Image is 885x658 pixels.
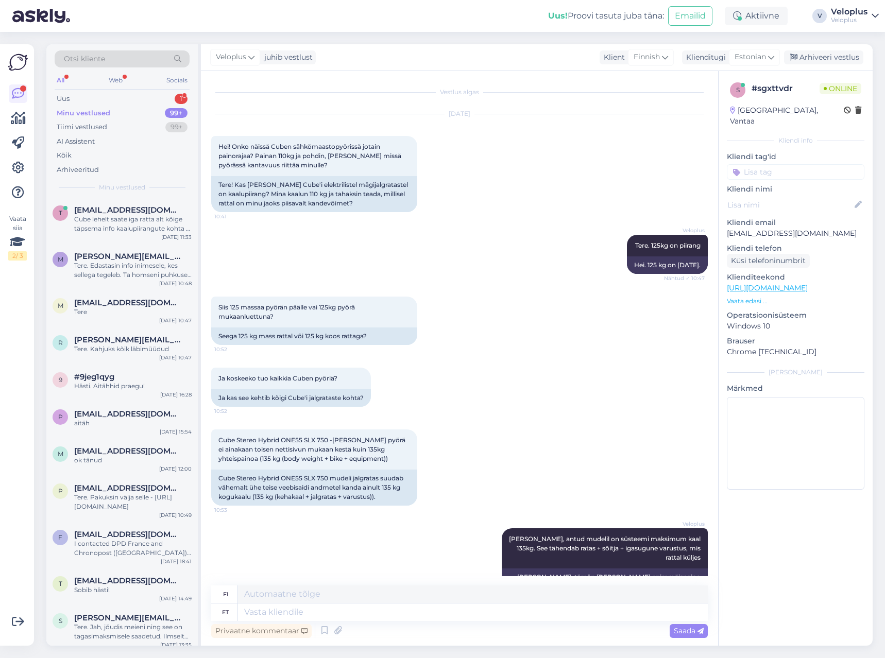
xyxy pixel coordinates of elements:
div: [DATE] 10:48 [159,280,192,287]
div: [DATE] 10:47 [159,317,192,324]
span: f [58,533,62,541]
div: Minu vestlused [57,108,110,118]
input: Lisa tag [727,164,864,180]
div: Sobib hästi! [74,585,192,595]
div: 1 [175,94,188,104]
span: prihhan@gmail.com [74,483,181,493]
div: Ja kas see kehtib kõigi Cube'i jalgrataste kohta? [211,389,371,407]
span: Ja koskeeko tuo kaikkia Cuben pyöriä? [218,374,337,382]
div: Web [107,74,125,87]
p: Märkmed [727,383,864,394]
div: # sgxttvdr [752,82,820,95]
div: Uus [57,94,70,104]
span: s [736,86,740,94]
div: ok tänud [74,456,192,465]
div: Veloplus [831,8,867,16]
span: slavik.zh@inbox.ru [74,613,181,622]
div: [DATE] [211,109,708,118]
div: Veloplus [831,16,867,24]
span: Veloplus [216,51,246,63]
div: juhib vestlust [260,52,313,63]
span: 9 [59,376,62,384]
span: #9jeg1qyg [74,372,114,382]
p: Vaata edasi ... [727,297,864,306]
div: Socials [164,74,190,87]
span: m [58,255,63,263]
p: Kliendi nimi [727,184,864,195]
div: Klienditugi [682,52,726,63]
span: Saada [674,626,704,635]
p: Kliendi telefon [727,243,864,254]
p: Klienditeekond [727,272,864,283]
div: [DATE] 10:47 [159,354,192,361]
div: [PERSON_NAME] [727,368,864,377]
span: m [58,450,63,458]
div: Vaata siia [8,214,27,261]
b: Uus! [548,11,568,21]
div: [DATE] 11:33 [161,233,192,241]
span: Nähtud ✓ 10:47 [664,274,705,282]
div: [DATE] 12:00 [159,465,192,473]
span: Veloplus [666,227,705,234]
div: [DATE] 18:41 [161,558,192,565]
span: 10:41 [214,213,253,220]
div: 99+ [165,122,188,132]
span: marko.kannonmaa@pp.inet.fi [74,252,181,261]
div: Arhiveeritud [57,165,99,175]
span: teemu.peltomaki@gmail.com [74,205,181,215]
div: Kliendi info [727,136,864,145]
div: Cube Stereo Hybrid ONE55 SLX 750 mudeli jalgratas suudab vähemalt ühe teise veebisaidi andmetel k... [211,470,417,506]
span: p [58,413,63,421]
p: Chrome [TECHNICAL_ID] [727,347,864,357]
div: Vestlus algas [211,88,708,97]
div: Hästi. Aitähhid praegu! [74,382,192,391]
div: [PERSON_NAME], tämän [PERSON_NAME] enimmäispaino on 135 kg. Tämä tarkoittaa pyörää + ajajaa + kai... [502,568,708,604]
span: piret55@hotmail.com [74,409,181,419]
div: [DATE] 15:54 [160,428,192,436]
span: tiiapakk@gmail.com [74,576,181,585]
div: Arhiveeri vestlus [784,50,863,64]
div: Tere. Kahjuks kõik läbimüüdud [74,344,192,354]
span: r [58,339,63,347]
span: Veloplus [666,520,705,528]
div: AI Assistent [57,136,95,147]
div: Tere. Edastasin info inimesele, kes sellega tegeleb. Ta homseni puhkusel, esmaspäevast tagasi. [74,261,192,280]
a: VeloplusVeloplus [831,8,879,24]
a: [URL][DOMAIN_NAME] [727,283,808,292]
p: Kliendi email [727,217,864,228]
span: t [59,580,62,587]
span: Otsi kliente [64,54,105,64]
div: Klient [600,52,625,63]
div: [DATE] 10:49 [159,511,192,519]
span: Estonian [735,51,766,63]
span: m [58,302,63,309]
div: 2 / 3 [8,251,27,261]
div: All [55,74,66,87]
div: Cube lehelt saate iga ratta alt kõige täpsema info kaalupiirangute kohta - [URL][DOMAIN_NAME] [74,215,192,233]
div: I contacted DPD France and Chronopost ([GEOGRAPHIC_DATA]). They confirmed that if I refuse the de... [74,539,192,558]
span: Tere. 125kg on piirang [635,241,701,249]
div: Tere [74,307,192,317]
p: Kliendi tag'id [727,151,864,162]
div: 99+ [165,108,188,118]
div: Küsi telefoninumbrit [727,254,810,268]
span: 10:53 [214,506,253,514]
span: [PERSON_NAME], antud mudelil on süsteemi maksimum kaal 135kg. See tähendab ratas + sõitja + igasu... [509,535,702,561]
span: p [58,487,63,495]
span: mihkelagarmaa@gmail.com [74,446,181,456]
span: Siis 125 massaa pyörän päälle vai 125kg pyörä mukaanluettuna? [218,303,356,320]
p: Windows 10 [727,321,864,332]
div: V [812,9,827,23]
span: Hei! Onko näissä Cuben sähkömaastopyörissä jotain painorajaa? Painan 110kg ja pohdin, [PERSON_NAM... [218,143,403,169]
button: Emailid [668,6,712,26]
div: Tere. Jah, jõudis meieni ning see on tagasimaksmisele saadetud. Ilmselt makstakse täna või homme [74,622,192,641]
div: Hei. 125 kg on [DATE]. [627,256,708,274]
span: s [59,617,62,625]
p: [EMAIL_ADDRESS][DOMAIN_NAME] [727,228,864,239]
div: et [222,603,229,621]
div: Aktiivne [725,7,788,25]
div: [DATE] 13:35 [160,641,192,649]
div: Privaatne kommentaar [211,624,312,638]
span: 10:52 [214,345,253,353]
span: Minu vestlused [99,183,145,192]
